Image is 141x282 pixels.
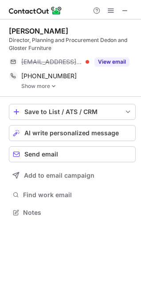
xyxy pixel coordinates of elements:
span: Notes [23,209,132,217]
div: Director, Planning and Procurement Dedon and Gloster Furniture [9,36,136,52]
img: - [51,83,56,89]
button: save-profile-one-click [9,104,136,120]
button: Send email [9,146,136,162]
div: [PERSON_NAME] [9,27,68,35]
a: Show more [21,83,136,89]
button: AI write personalized message [9,125,136,141]
span: Add to email campaign [24,172,94,179]
span: [EMAIL_ADDRESS][DOMAIN_NAME] [21,58,82,66]
button: Add to email campaign [9,168,136,183]
span: Find work email [23,191,132,199]
img: ContactOut v5.3.10 [9,5,62,16]
span: AI write personalized message [24,130,119,137]
button: Notes [9,206,136,219]
span: Send email [24,151,58,158]
span: [PHONE_NUMBER] [21,72,77,80]
button: Find work email [9,189,136,201]
button: Reveal Button [94,57,129,66]
div: Save to List / ATS / CRM [24,108,120,115]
